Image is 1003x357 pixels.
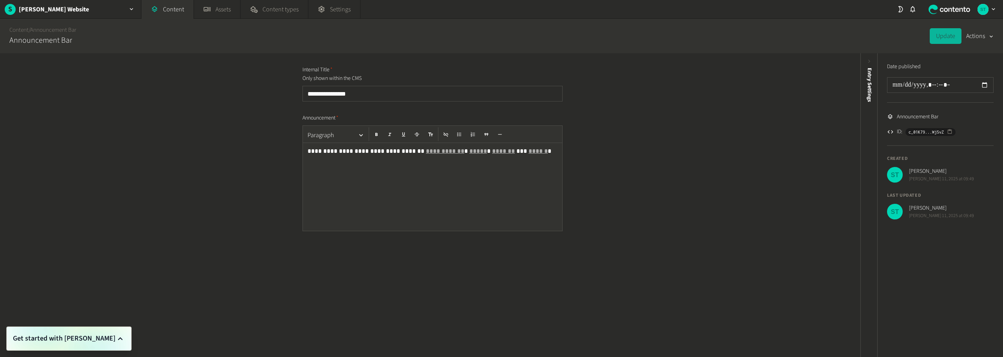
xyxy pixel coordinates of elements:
img: Stefano Travaini [887,204,903,219]
img: Stefano Travaini [978,4,989,15]
h2: Announcement Bar [9,34,72,46]
span: Get started with [PERSON_NAME] [13,333,116,344]
span: Settings [330,5,351,14]
span: [PERSON_NAME] 11, 2025 at 09:49 [909,176,974,183]
button: Get started with [PERSON_NAME] [13,333,125,344]
button: Update [930,28,961,44]
span: c_01K79...Wj5vZ [909,129,944,136]
a: Announcement Bar [30,26,76,34]
button: Paragraph [304,127,367,143]
span: Content types [263,5,299,14]
h4: Last updated [887,192,994,199]
h2: [PERSON_NAME] Website [19,5,89,14]
p: Only shown within the CMS [302,74,481,83]
span: [PERSON_NAME] 11, 2025 at 09:49 [909,212,974,219]
span: S [5,4,16,14]
span: Entry Settings [865,68,874,102]
img: Stefano Travaini [887,167,903,183]
span: Announcement Bar [897,113,938,121]
span: Announcement [302,114,339,122]
button: Actions [966,28,994,44]
span: ID: [897,128,902,136]
span: [PERSON_NAME] [909,204,974,212]
h4: Created [887,155,994,162]
span: [PERSON_NAME] [909,167,974,176]
span: Internal Title [302,66,333,74]
label: Date published [887,63,921,71]
a: Content [9,26,29,34]
span: / [29,26,30,34]
button: c_01K79...Wj5vZ [905,128,956,136]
